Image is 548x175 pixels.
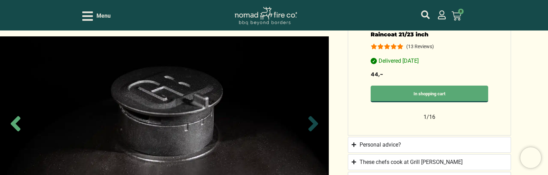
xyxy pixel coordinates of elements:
font: 44,- [371,71,383,79]
font: / [427,114,429,120]
a: Add to cart: “Kamado Rain Cover Bill's Raincoat 21/23 inch” [371,86,488,102]
font: Delivered [DATE] [379,58,419,64]
span: Previous slide [3,112,28,136]
font: In shopping cart [414,91,445,96]
summary: These chefs cook at Grill [PERSON_NAME] [348,154,511,170]
font: 1 [424,114,427,120]
a: 0 [443,7,470,25]
font: Personal advice? [360,141,401,148]
font: 16 [429,114,435,120]
font: Menu [96,12,111,19]
font: These chefs cook at Grill [PERSON_NAME] [360,159,463,165]
img: Nomad Logo [235,7,297,25]
a: my account [421,10,430,19]
font: (13 Reviews) [406,44,434,49]
summary: Personal advice? [348,137,511,153]
font: 0 [460,9,462,13]
span: Next slide [301,112,325,136]
iframe: Brevo live chat [520,147,541,168]
div: Open/Close Menu [82,10,111,22]
a: my account [437,10,446,19]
